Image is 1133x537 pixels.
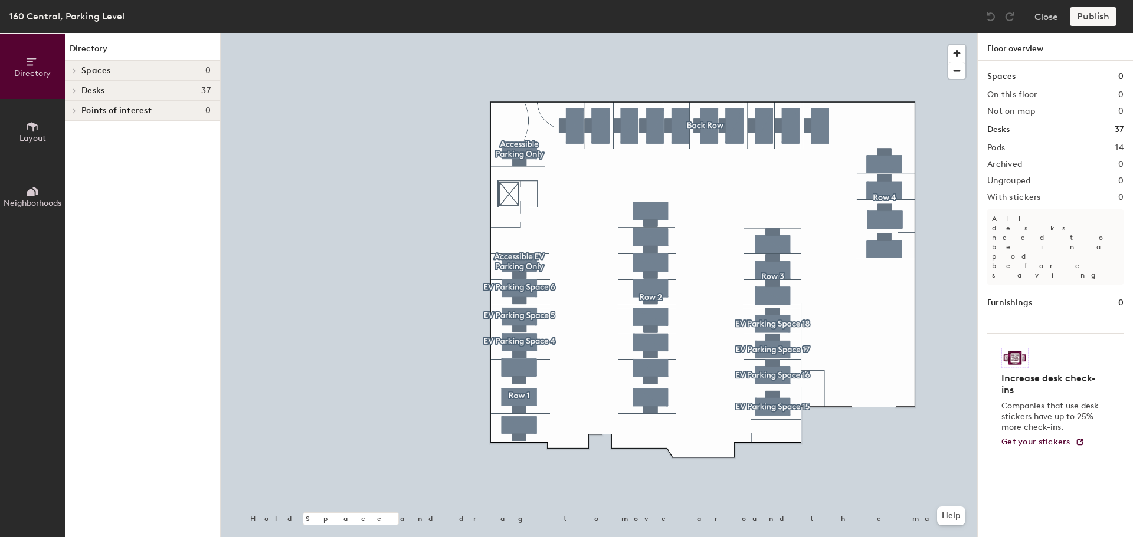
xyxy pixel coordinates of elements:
span: Neighborhoods [4,198,61,208]
h2: On this floor [987,90,1037,100]
div: 160 Central, Parking Level [9,9,125,24]
img: Redo [1004,11,1016,22]
h1: 37 [1115,123,1124,136]
span: Spaces [81,66,111,75]
span: 0 [205,66,211,75]
h2: 0 [1118,160,1124,169]
h2: 0 [1118,90,1124,100]
h2: Archived [987,160,1022,169]
h2: Ungrouped [987,176,1031,186]
h1: 0 [1118,70,1124,83]
span: 0 [205,106,211,116]
h1: Desks [987,123,1010,136]
span: Directory [14,68,51,78]
h1: Floor overview [978,33,1133,61]
span: Layout [19,133,46,143]
h4: Increase desk check-ins [1001,373,1102,396]
p: All desks need to be in a pod before saving [987,209,1124,285]
h1: Directory [65,42,220,61]
img: Sticker logo [1001,348,1029,368]
p: Companies that use desk stickers have up to 25% more check-ins. [1001,401,1102,433]
h2: 14 [1115,143,1124,153]
h1: Spaces [987,70,1016,83]
h2: With stickers [987,193,1041,202]
h2: Not on map [987,107,1035,116]
h2: 0 [1118,176,1124,186]
button: Close [1034,7,1058,26]
h1: Furnishings [987,296,1032,309]
img: Undo [985,11,997,22]
span: Points of interest [81,106,152,116]
span: Get your stickers [1001,437,1070,447]
span: Desks [81,86,104,95]
h2: 0 [1118,193,1124,202]
button: Help [937,506,965,525]
h2: 0 [1118,107,1124,116]
span: 37 [201,86,211,95]
h1: 0 [1118,296,1124,309]
a: Get your stickers [1001,437,1085,447]
h2: Pods [987,143,1005,153]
